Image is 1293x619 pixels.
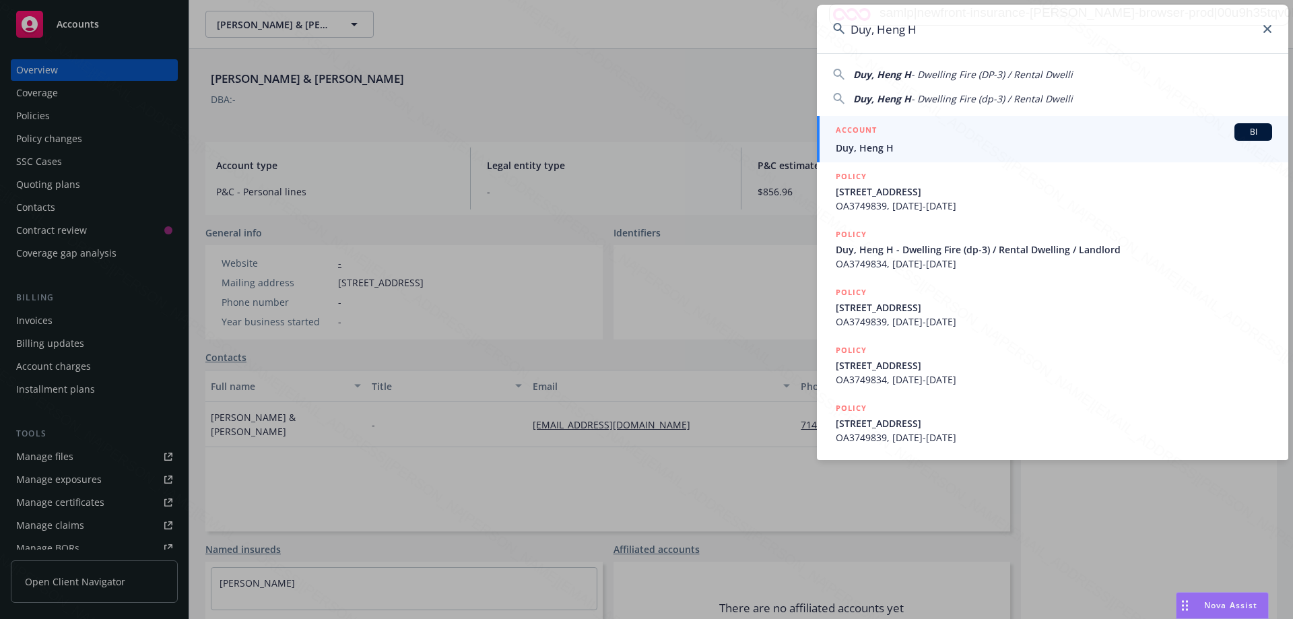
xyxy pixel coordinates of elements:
[817,394,1288,452] a: POLICY[STREET_ADDRESS]OA3749839, [DATE]-[DATE]
[836,185,1272,199] span: [STREET_ADDRESS]
[836,141,1272,155] span: Duy, Heng H
[817,220,1288,278] a: POLICYDuy, Heng H - Dwelling Fire (dp-3) / Rental Dwelling / LandlordOA3749834, [DATE]-[DATE]
[836,358,1272,372] span: [STREET_ADDRESS]
[836,257,1272,271] span: OA3749834, [DATE]-[DATE]
[853,68,911,81] span: Duy, Heng H
[836,372,1272,387] span: OA3749834, [DATE]-[DATE]
[1240,126,1267,138] span: BI
[836,286,867,299] h5: POLICY
[1176,592,1269,619] button: Nova Assist
[817,5,1288,53] input: Search...
[911,68,1073,81] span: - Dwelling Fire (DP-3) / Rental Dwelli
[836,416,1272,430] span: [STREET_ADDRESS]
[836,300,1272,315] span: [STREET_ADDRESS]
[836,228,867,241] h5: POLICY
[1204,599,1257,611] span: Nova Assist
[817,278,1288,336] a: POLICY[STREET_ADDRESS]OA3749839, [DATE]-[DATE]
[817,116,1288,162] a: ACCOUNTBIDuy, Heng H
[911,92,1073,105] span: - Dwelling Fire (dp-3) / Rental Dwelli
[836,242,1272,257] span: Duy, Heng H - Dwelling Fire (dp-3) / Rental Dwelling / Landlord
[836,170,867,183] h5: POLICY
[836,123,877,139] h5: ACCOUNT
[853,92,911,105] span: Duy, Heng H
[836,401,867,415] h5: POLICY
[836,315,1272,329] span: OA3749839, [DATE]-[DATE]
[817,162,1288,220] a: POLICY[STREET_ADDRESS]OA3749839, [DATE]-[DATE]
[836,430,1272,445] span: OA3749839, [DATE]-[DATE]
[836,199,1272,213] span: OA3749839, [DATE]-[DATE]
[836,344,867,357] h5: POLICY
[817,336,1288,394] a: POLICY[STREET_ADDRESS]OA3749834, [DATE]-[DATE]
[1176,593,1193,618] div: Drag to move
